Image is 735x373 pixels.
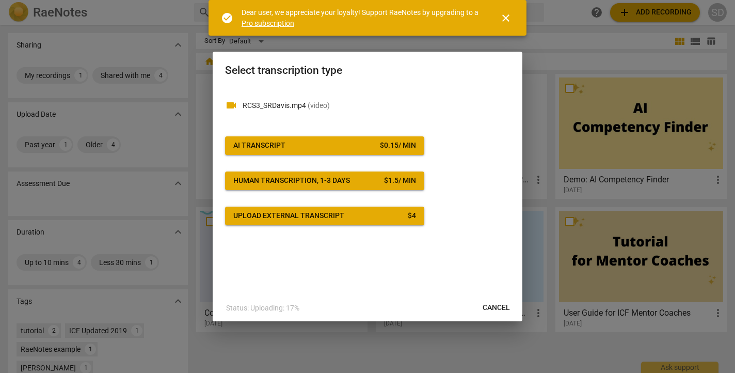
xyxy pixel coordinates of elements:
h2: Select transcription type [225,64,510,77]
div: Dear user, we appreciate your loyalty! Support RaeNotes by upgrading to a [242,7,481,28]
span: check_circle [221,12,233,24]
div: AI Transcript [233,141,285,151]
button: Cancel [474,299,518,317]
div: $ 4 [408,211,416,221]
div: $ 1.5 / min [384,176,416,186]
button: AI Transcript$0.15/ min [225,136,424,155]
div: $ 0.15 / min [380,141,416,151]
button: Close [493,6,518,30]
span: Cancel [483,303,510,313]
div: Upload external transcript [233,211,344,221]
p: Status: Uploading: 17% [226,303,299,314]
a: Pro subscription [242,19,294,27]
span: close [500,12,512,24]
button: Human transcription, 1-3 days$1.5/ min [225,172,424,190]
div: Human transcription, 1-3 days [233,176,350,186]
p: RCS3_SRDavis.mp4(video) [243,100,510,111]
span: ( video ) [308,101,330,110]
button: Upload external transcript$4 [225,207,424,225]
span: videocam [225,99,237,112]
